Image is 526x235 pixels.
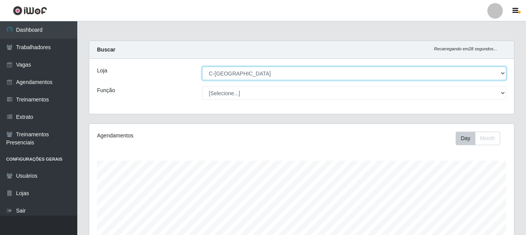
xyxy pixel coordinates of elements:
[456,132,475,145] button: Day
[13,6,47,15] img: CoreUI Logo
[97,86,115,94] label: Função
[97,46,115,53] strong: Buscar
[434,46,497,51] i: Recarregando em 28 segundos...
[97,132,261,140] div: Agendamentos
[456,132,506,145] div: Toolbar with button groups
[97,67,107,75] label: Loja
[456,132,500,145] div: First group
[475,132,500,145] button: Month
